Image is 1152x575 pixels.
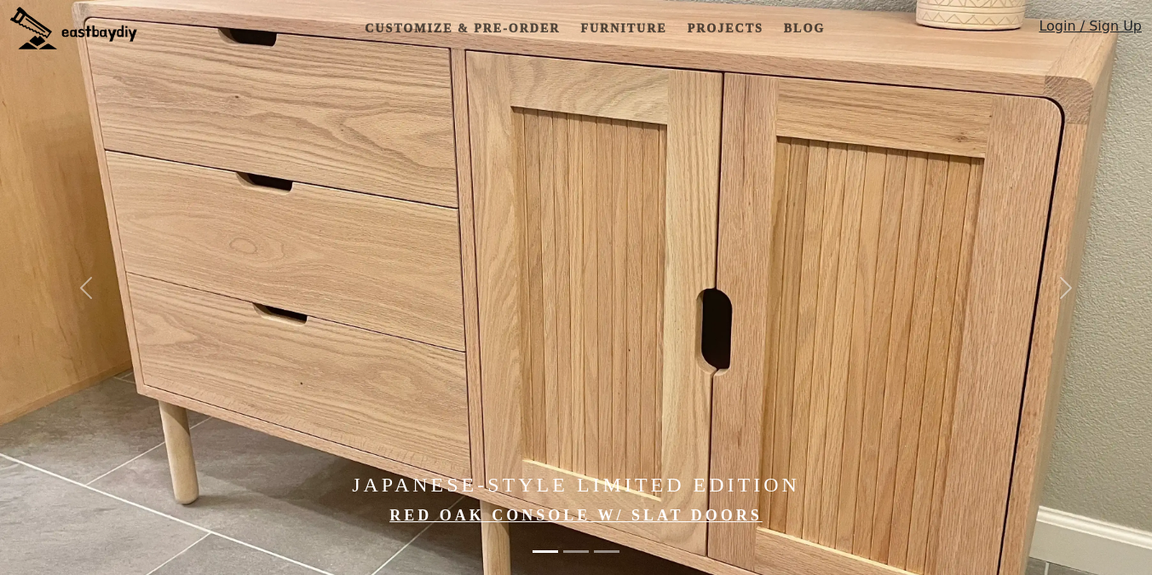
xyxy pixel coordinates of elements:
[681,13,770,44] a: Projects
[573,13,673,44] a: Furniture
[533,542,558,561] button: Japanese-Style Limited Edition
[594,542,619,561] button: Made in the Bay Area
[563,542,589,561] button: Elevate Your Home with Handcrafted Japanese-Style Furniture
[358,13,567,44] a: Customize & Pre-order
[1039,16,1142,44] a: Login / Sign Up
[777,13,832,44] a: Blog
[173,473,979,497] h4: Japanese-Style Limited Edition
[389,507,763,524] a: Red Oak Console w/ Slat Doors
[10,7,137,49] img: eastbaydiy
